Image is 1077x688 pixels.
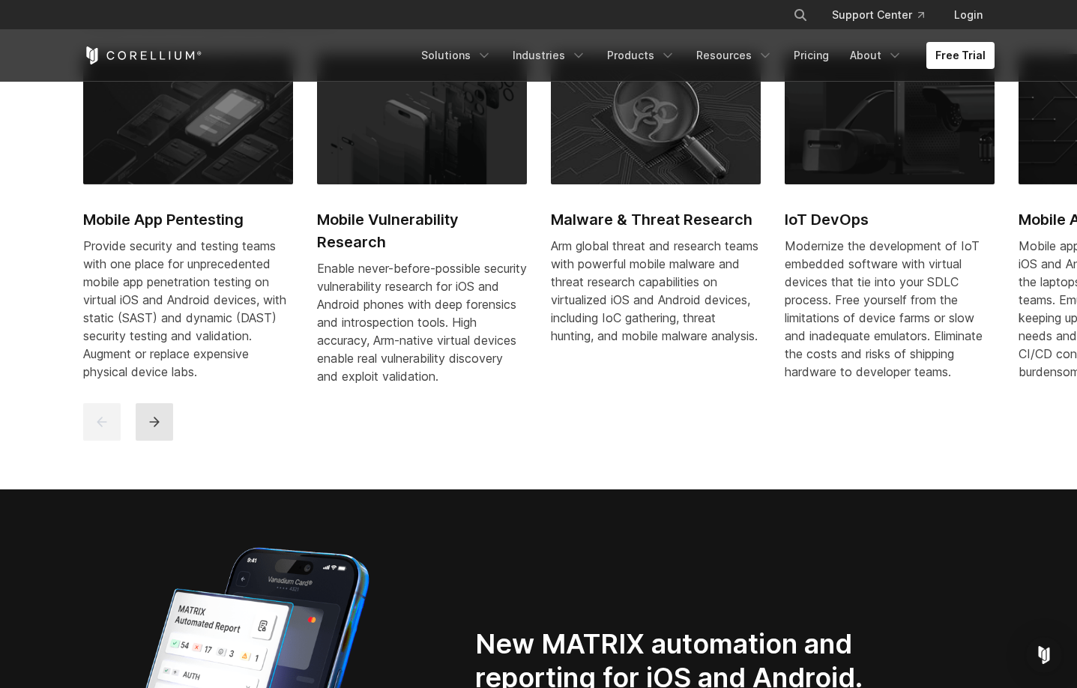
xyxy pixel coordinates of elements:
[317,259,527,385] div: Enable never-before-possible security vulnerability research for iOS and Android phones with deep...
[551,237,761,345] div: Arm global threat and research teams with powerful mobile malware and threat research capabilitie...
[551,54,761,184] img: Malware & Threat Research
[504,42,595,69] a: Industries
[412,42,995,69] div: Navigation Menu
[775,1,995,28] div: Navigation Menu
[785,42,838,69] a: Pricing
[83,403,121,441] button: previous
[942,1,995,28] a: Login
[83,208,293,231] h2: Mobile App Pentesting
[83,237,293,381] div: Provide security and testing teams with one place for unprecedented mobile app penetration testin...
[551,54,761,363] a: Malware & Threat Research Malware & Threat Research Arm global threat and research teams with pow...
[598,42,684,69] a: Products
[317,54,527,184] img: Mobile Vulnerability Research
[926,42,995,69] a: Free Trial
[317,54,527,403] a: Mobile Vulnerability Research Mobile Vulnerability Research Enable never-before-possible security...
[785,237,995,381] div: Modernize the development of IoT embedded software with virtual devices that tie into your SDLC p...
[785,54,995,399] a: IoT DevOps IoT DevOps Modernize the development of IoT embedded software with virtual devices tha...
[551,208,761,231] h2: Malware & Threat Research
[785,208,995,231] h2: IoT DevOps
[841,42,911,69] a: About
[83,46,202,64] a: Corellium Home
[820,1,936,28] a: Support Center
[787,1,814,28] button: Search
[83,54,293,399] a: Mobile App Pentesting Mobile App Pentesting Provide security and testing teams with one place for...
[1026,637,1062,673] div: Open Intercom Messenger
[317,208,527,253] h2: Mobile Vulnerability Research
[412,42,501,69] a: Solutions
[687,42,782,69] a: Resources
[785,54,995,184] img: IoT DevOps
[83,54,293,184] img: Mobile App Pentesting
[136,403,173,441] button: next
